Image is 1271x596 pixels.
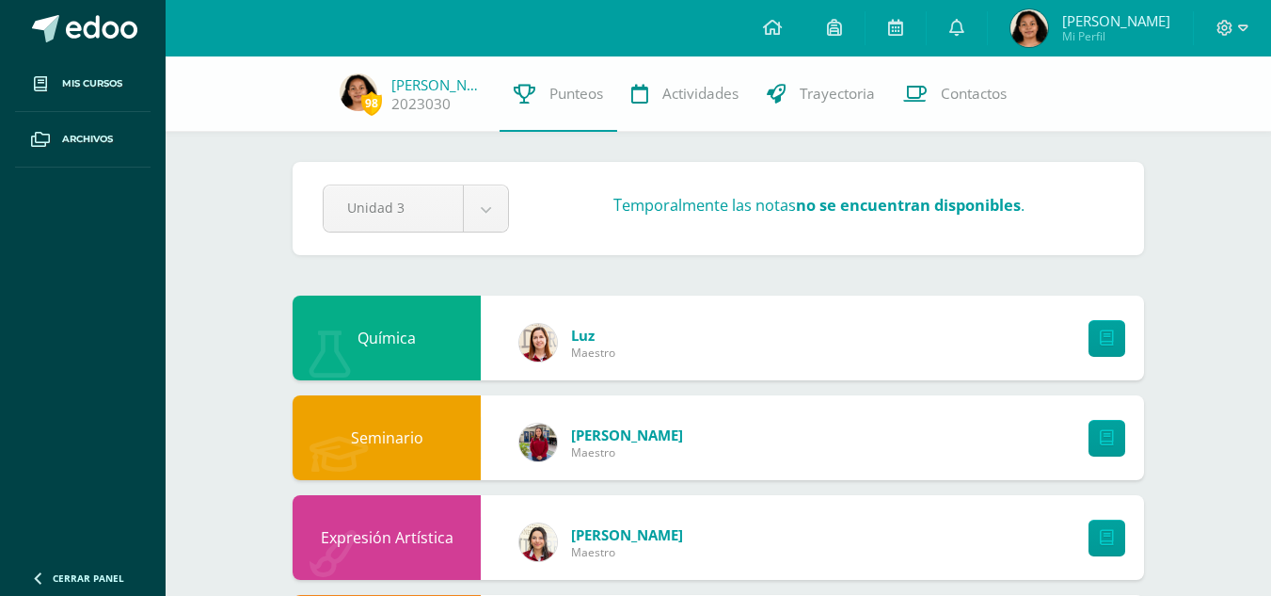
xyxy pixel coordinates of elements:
a: Actividades [617,56,753,132]
img: 08cdfe488ee6e762f49c3a355c2599e7.png [519,524,557,561]
span: Cerrar panel [53,572,124,585]
span: Mis cursos [62,76,122,91]
span: Actividades [662,84,739,104]
a: Unidad 3 [324,185,508,232]
img: e1f0730b59be0d440f55fb027c9eff26.png [519,424,557,461]
a: Archivos [15,112,151,168]
span: Mi Perfil [1062,28,1170,44]
span: 98 [361,91,382,115]
span: [PERSON_NAME] [1062,11,1170,30]
span: Contactos [941,84,1007,104]
a: Mis cursos [15,56,151,112]
a: Luz [571,326,615,345]
img: cb4148081ef252bd29a6a4424fd4a5bd.png [340,73,377,111]
span: Unidad 3 [347,185,439,230]
a: Contactos [889,56,1021,132]
span: Trayectoria [800,84,875,104]
h3: Temporalmente las notas . [613,195,1025,216]
div: Química [293,296,481,380]
span: Maestro [571,544,683,560]
img: 817ebf3715493adada70f01008bc6ef0.png [519,324,557,362]
a: [PERSON_NAME] [391,75,485,94]
span: Punteos [549,84,603,104]
strong: no se encuentran disponibles [796,195,1021,216]
span: Maestro [571,345,615,361]
a: [PERSON_NAME] [571,426,683,444]
a: Punteos [500,56,617,132]
div: Seminario [293,395,481,480]
a: [PERSON_NAME] [571,525,683,544]
span: Archivos [62,132,113,147]
span: Maestro [571,444,683,460]
a: Trayectoria [753,56,889,132]
a: 2023030 [391,94,451,114]
div: Expresión Artística [293,495,481,580]
img: cb4148081ef252bd29a6a4424fd4a5bd.png [1010,9,1048,47]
